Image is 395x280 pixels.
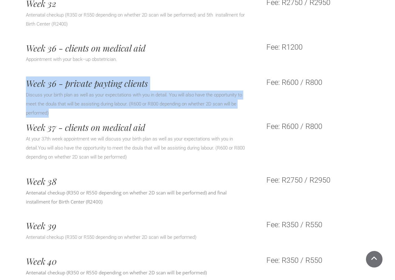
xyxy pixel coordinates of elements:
span: Fee: R2750 / R2950 [266,176,330,184]
span: Antenatal checkup (R350 or R550 depending on whether 2D scan will be performed) [26,269,207,276]
span: Week 38 [26,175,57,187]
span: You will also have the opportunity to meet the doula that will be assisting during labour. (R600 ... [26,145,245,160]
h3: Week 37 - clients on medical aid [26,120,249,135]
span: Fee: R1200 [266,43,303,52]
span: Antenatal checkup (R350 or R550 depending on whether 2D scan will be performed) [26,234,196,240]
a: Scroll To Top [366,251,383,268]
h3: Week 36 - clients on medical aid [26,41,249,55]
h3: Week 36 - private payting clients [26,76,249,91]
span: Fee: R600 / R800 [266,78,322,87]
span: Week 40 [26,255,57,267]
span: Antenatal checkup (R350 or R550 depending on whether 2D scan will be performed) and 5th installme... [26,12,245,27]
span: Fee: R350 / R550 [266,220,322,229]
span: At your 37th week appointment we will discuss your birth plan as well as your expectations with y... [26,136,233,151]
span: Fee: R600 / R800 [266,122,322,131]
span: Antenatal checkup (R350 or R550 depending on whether 2D scan will be performed) and final install... [26,189,227,205]
h3: Week 39 [26,219,249,233]
span: Appointment with your back–up obstetrician. [26,56,117,62]
span: Fee: R350 / R550 [266,256,322,265]
span: Discuss your birth plan as well as your expectations with you in detail. You will also have the o... [26,92,242,116]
